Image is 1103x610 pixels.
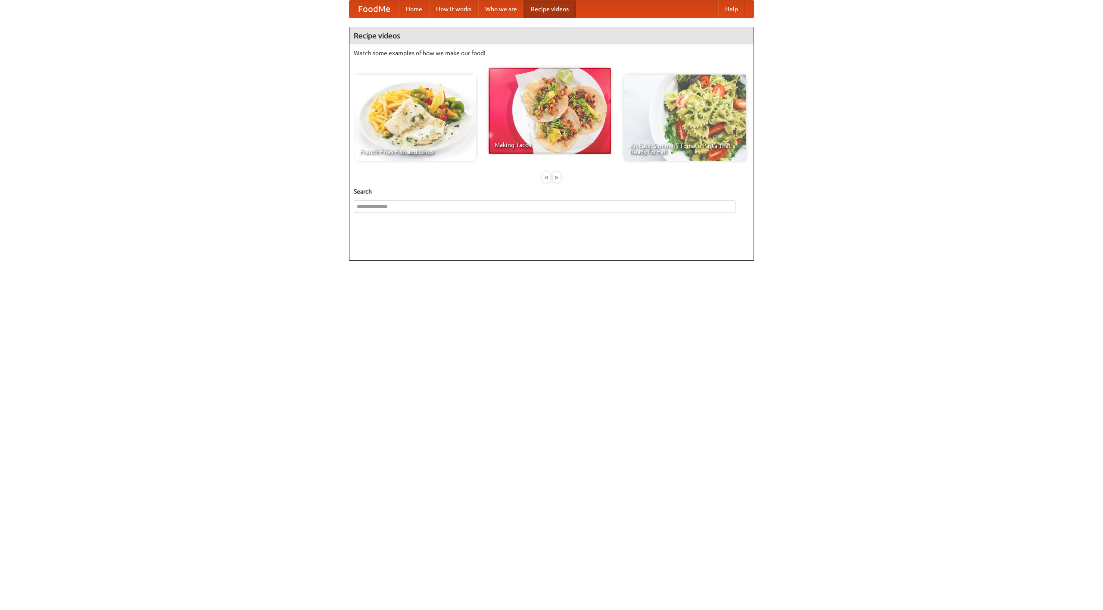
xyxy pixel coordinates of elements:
[354,75,476,161] a: French Fries Fish and Chips
[542,172,550,183] div: «
[349,0,399,18] a: FoodMe
[495,142,605,148] span: Making Tacos
[399,0,429,18] a: Home
[354,187,749,196] h5: Search
[478,0,524,18] a: Who we are
[354,49,749,57] p: Watch some examples of how we make our food!
[718,0,745,18] a: Help
[360,149,470,155] span: French Fries Fish and Chips
[349,27,754,44] h4: Recipe videos
[630,143,740,155] span: An Easy, Summery Tomato Pasta That's Ready for Fall
[524,0,576,18] a: Recipe videos
[553,172,561,183] div: »
[489,68,611,154] a: Making Tacos
[624,75,746,161] a: An Easy, Summery Tomato Pasta That's Ready for Fall
[429,0,478,18] a: How it works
